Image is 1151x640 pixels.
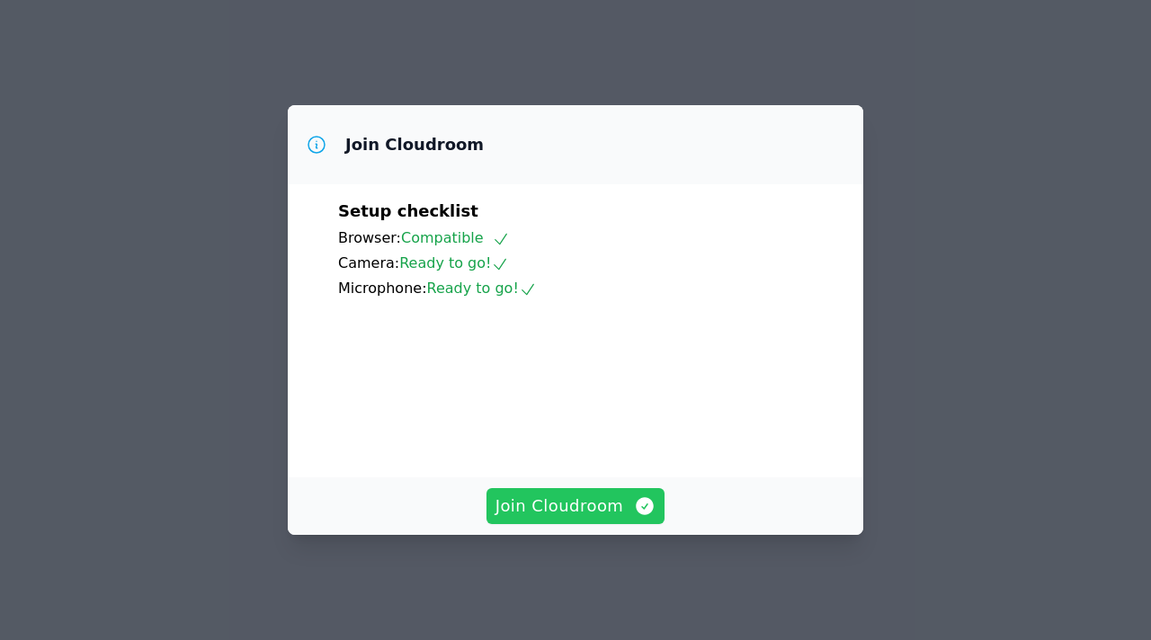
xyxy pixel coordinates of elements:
[338,254,399,271] span: Camera:
[401,229,510,246] span: Compatible
[345,134,484,156] h3: Join Cloudroom
[399,254,509,271] span: Ready to go!
[338,280,427,297] span: Microphone:
[338,201,478,220] span: Setup checklist
[486,488,665,524] button: Join Cloudroom
[495,493,656,519] span: Join Cloudroom
[427,280,537,297] span: Ready to go!
[338,229,401,246] span: Browser:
